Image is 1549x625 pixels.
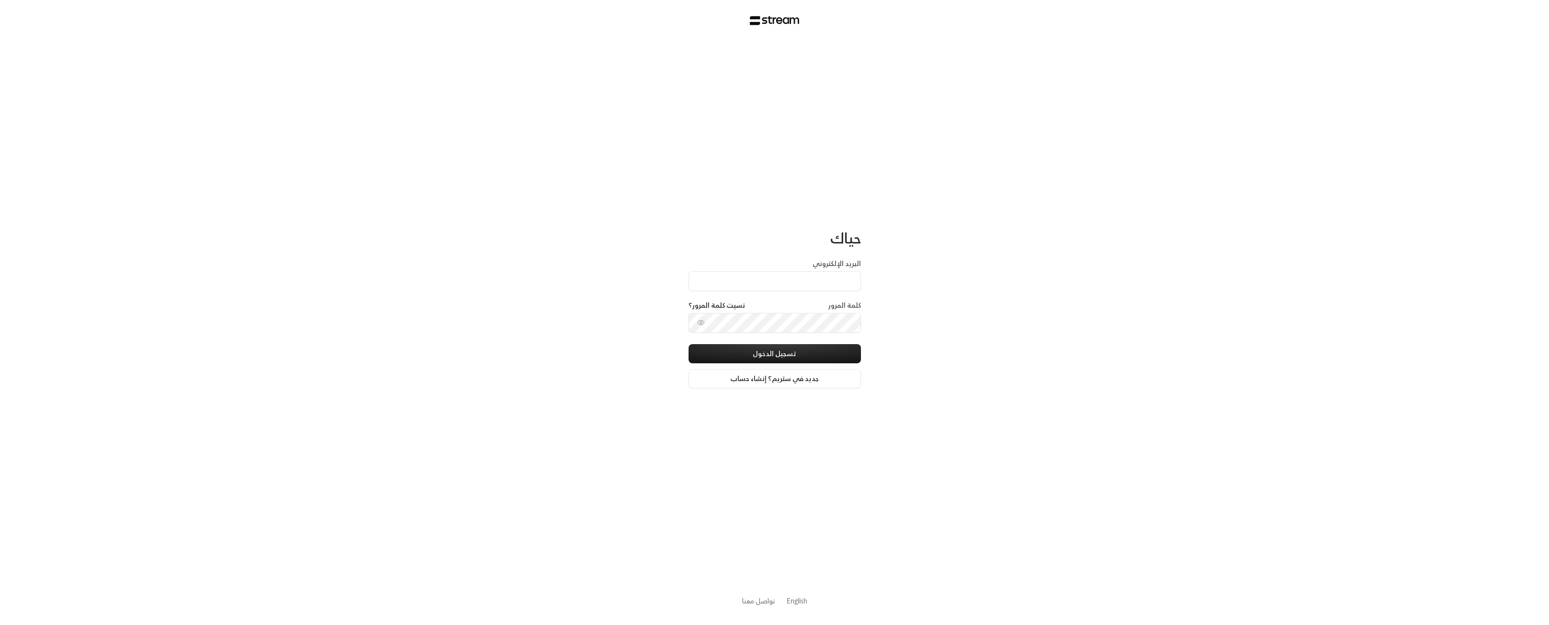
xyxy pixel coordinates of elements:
a: نسيت كلمة المرور؟ [689,301,745,310]
button: تسجيل الدخول [689,344,861,363]
button: toggle password visibility [693,315,709,330]
a: تواصل معنا [742,595,775,607]
label: البريد الإلكتروني [813,259,861,268]
img: Stream Logo [750,16,799,25]
a: English [787,592,807,610]
label: كلمة المرور [828,301,861,310]
button: تواصل معنا [742,596,775,606]
a: جديد في ستريم؟ إنشاء حساب [689,369,861,388]
span: حياك [830,225,861,251]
